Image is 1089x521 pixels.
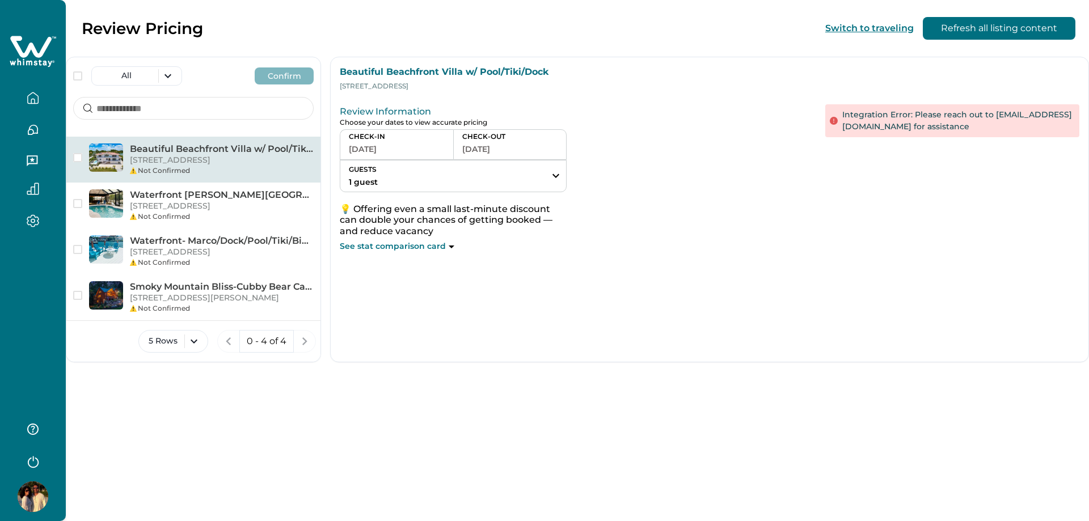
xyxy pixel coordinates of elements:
[349,132,445,141] p: CHECK-IN
[73,245,82,254] button: checkbox
[89,235,123,264] img: Waterfront- Marco/Dock/Pool/Tiki/BikeToTheBeach
[340,82,1079,91] p: [STREET_ADDRESS]
[130,189,314,201] p: Waterfront [PERSON_NAME][GEOGRAPHIC_DATA] Pool/Dock/Tiki/Bike-Beach
[89,143,123,172] img: Beautiful Beachfront Villa w/ Pool/Tiki/Dock
[130,155,314,166] p: [STREET_ADDRESS]
[130,303,314,314] div: Not Confirmed
[825,104,1079,137] div: Integration Error: Please reach out to [EMAIL_ADDRESS][DOMAIN_NAME] for assistance
[217,330,240,353] button: previous page
[340,204,567,237] p: 💡 Offering even a small last-minute discount can double your chances of getting booked — and redu...
[73,291,82,300] button: checkbox
[255,67,314,84] button: Confirm
[73,199,82,208] button: checkbox
[340,118,812,127] p: Choose your dates to view accurate pricing
[340,174,386,190] button: 1 guest
[239,330,294,353] button: 0 - 4 of 4
[130,281,314,293] p: Smoky Mountain Bliss-Cubby Bear Cabin
[138,330,208,353] button: 5 Rows
[340,66,1079,78] p: Beautiful Beachfront Villa w/ Pool/Tiki/Dock
[340,161,386,174] p: GUESTS
[89,189,123,218] img: Waterfront Bonita Beach Pool/Dock/Tiki/Bike-Beach
[340,241,446,252] p: See stat comparison card
[923,17,1075,40] button: Refresh all listing content
[462,141,558,157] button: [DATE]
[18,481,48,512] img: Whimstay Host
[91,66,182,86] button: All
[130,257,314,268] div: Not Confirmed
[130,143,314,155] p: Beautiful Beachfront Villa w/ Pool/Tiki/Dock
[825,23,914,33] button: Switch to traveling
[293,330,316,353] button: next page
[340,160,566,192] button: GUESTS1 guest
[130,166,314,176] div: Not Confirmed
[130,247,314,258] p: [STREET_ADDRESS]
[89,281,123,310] img: Smoky Mountain Bliss-Cubby Bear Cabin
[349,141,445,157] button: [DATE]
[130,201,314,212] p: [STREET_ADDRESS]
[462,132,558,141] p: CHECK-OUT
[82,19,203,38] p: Review Pricing
[130,293,314,304] p: [STREET_ADDRESS][PERSON_NAME]
[130,211,314,222] div: Not Confirmed
[340,106,812,117] p: Review Information
[247,336,286,347] p: 0 - 4 of 4
[130,235,314,247] p: Waterfront- Marco/Dock/Pool/Tiki/BikeToTheBeach
[73,153,82,162] button: checkbox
